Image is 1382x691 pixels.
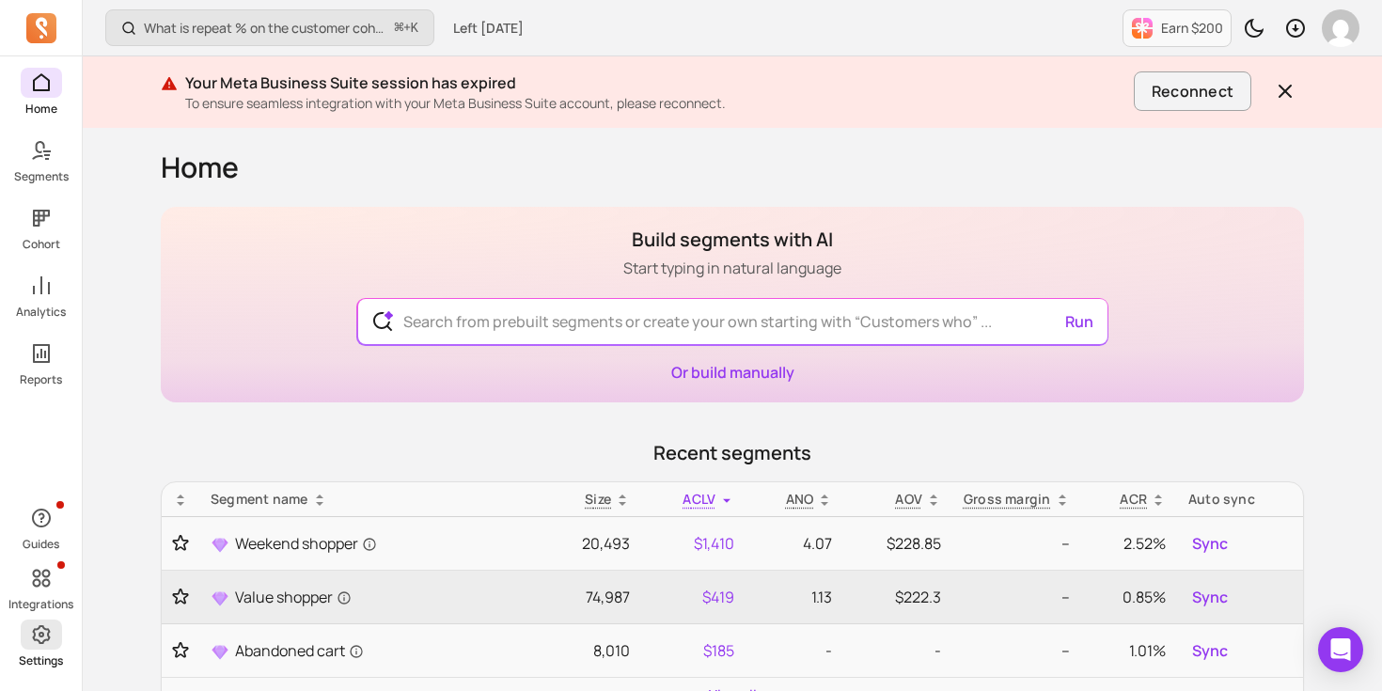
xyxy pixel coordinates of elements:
[855,532,941,555] p: $228.85
[1322,9,1359,47] img: avatar
[1192,532,1228,555] span: Sync
[394,17,404,40] kbd: ⌘
[1188,490,1292,509] div: Auto sync
[757,586,832,608] p: 1.13
[395,18,418,38] span: +
[185,71,1126,94] p: Your Meta Business Suite session has expired
[1092,639,1167,662] p: 1.01%
[585,490,611,508] span: Size
[211,639,530,662] a: Abandoned cart
[964,490,1051,509] p: Gross margin
[757,532,832,555] p: 4.07
[144,19,387,38] p: What is repeat % on the customer cohort page? How is it defined?
[161,150,1304,184] h1: Home
[185,94,1126,113] p: To ensure seamless integration with your Meta Business Suite account, please reconnect.
[235,586,352,608] span: Value shopper
[19,653,63,668] p: Settings
[895,490,922,509] p: AOV
[1092,532,1167,555] p: 2.52%
[23,537,59,552] p: Guides
[855,586,941,608] p: $222.3
[173,534,188,553] button: Toggle favorite
[20,372,62,387] p: Reports
[16,305,66,320] p: Analytics
[235,532,377,555] span: Weekend shopper
[1318,627,1363,672] div: Open Intercom Messenger
[8,597,73,612] p: Integrations
[623,227,841,253] h1: Build segments with AI
[14,169,69,184] p: Segments
[964,639,1070,662] p: --
[235,639,364,662] span: Abandoned cart
[1188,636,1232,666] button: Sync
[1058,303,1101,340] button: Run
[757,639,832,662] p: -
[1188,582,1232,612] button: Sync
[1192,586,1228,608] span: Sync
[623,257,841,279] p: Start typing in natural language
[553,639,630,662] p: 8,010
[652,586,734,608] p: $419
[1120,490,1147,509] p: ACR
[1123,9,1232,47] button: Earn $200
[964,586,1070,608] p: --
[1134,71,1251,111] button: Reconnect
[964,532,1070,555] p: --
[1188,528,1232,558] button: Sync
[23,237,60,252] p: Cohort
[683,490,715,508] span: ACLV
[21,499,62,556] button: Guides
[211,490,530,509] div: Segment name
[442,11,535,45] button: Left [DATE]
[105,9,434,46] button: What is repeat % on the customer cohort page? How is it defined?⌘+K
[211,532,530,555] a: Weekend shopper
[211,586,530,608] a: Value shopper
[553,532,630,555] p: 20,493
[411,21,418,36] kbd: K
[553,586,630,608] p: 74,987
[652,532,734,555] p: $1,410
[652,639,734,662] p: $185
[453,19,524,38] span: Left [DATE]
[1192,639,1228,662] span: Sync
[173,588,188,606] button: Toggle favorite
[173,641,188,660] button: Toggle favorite
[25,102,57,117] p: Home
[1092,586,1167,608] p: 0.85%
[855,639,941,662] p: -
[786,490,814,508] span: ANO
[161,440,1304,466] p: Recent segments
[671,362,794,383] a: Or build manually
[1235,9,1273,47] button: Toggle dark mode
[1161,19,1223,38] p: Earn $200
[388,299,1077,344] input: Search from prebuilt segments or create your own starting with “Customers who” ...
